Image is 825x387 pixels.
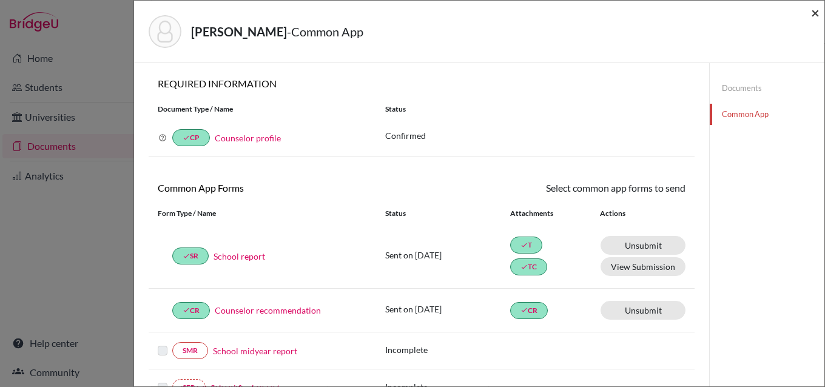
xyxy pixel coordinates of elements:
[520,263,528,271] i: done
[213,345,297,357] a: School midyear report
[510,258,547,275] a: doneTC
[149,208,376,219] div: Form Type / Name
[172,342,208,359] a: SMR
[510,237,542,254] a: doneT
[811,5,820,20] button: Close
[510,302,548,319] a: doneCR
[191,24,287,39] strong: [PERSON_NAME]
[215,304,321,317] a: Counselor recommendation
[520,306,528,314] i: done
[149,104,376,115] div: Document Type / Name
[710,104,824,125] a: Common App
[376,104,695,115] div: Status
[149,182,422,193] h6: Common App Forms
[710,78,824,99] a: Documents
[422,181,695,195] div: Select common app forms to send
[385,208,510,219] div: Status
[172,247,209,264] a: doneSR
[172,302,210,319] a: doneCR
[385,343,510,356] p: Incomplete
[385,249,510,261] p: Sent on [DATE]
[385,303,510,315] p: Sent on [DATE]
[183,306,190,314] i: done
[183,252,190,260] i: done
[215,133,281,143] a: Counselor profile
[183,134,190,141] i: done
[510,208,585,219] div: Attachments
[287,24,363,39] span: - Common App
[601,257,685,276] button: View Submission
[811,4,820,21] span: ×
[601,236,685,255] a: Unsubmit
[172,129,210,146] a: doneCP
[149,78,695,89] h6: REQUIRED INFORMATION
[520,241,528,249] i: done
[385,129,685,142] p: Confirmed
[601,301,685,320] a: Unsubmit
[585,208,661,219] div: Actions
[214,250,265,263] a: School report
